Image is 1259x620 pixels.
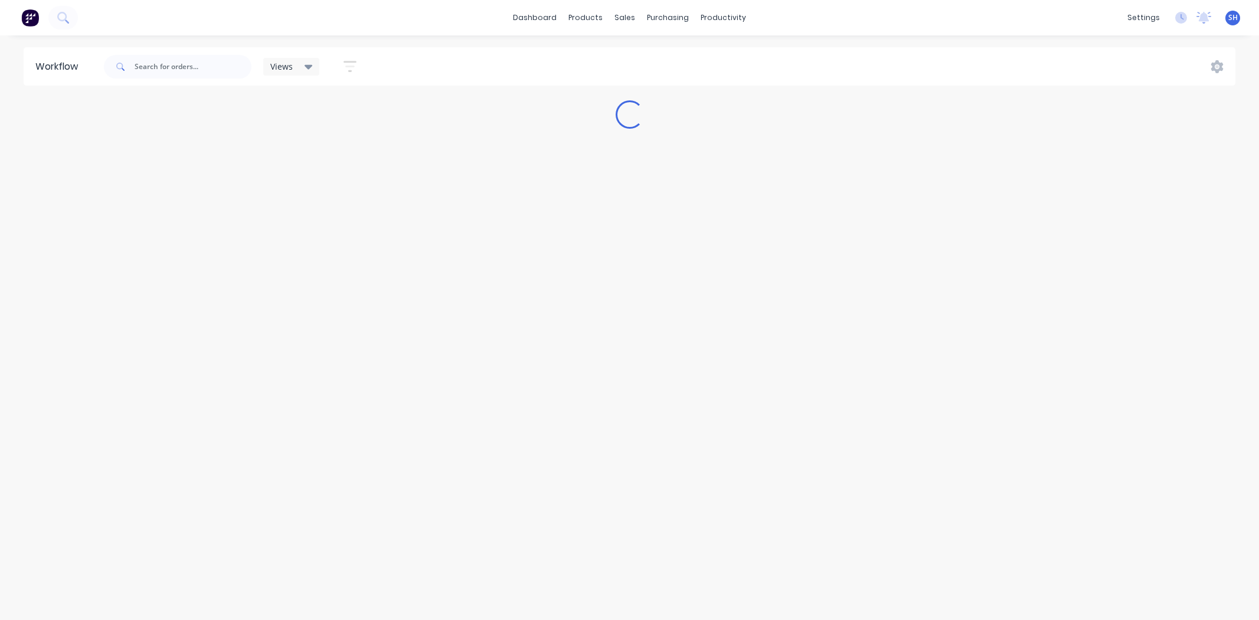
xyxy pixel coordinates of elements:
[1228,12,1238,23] span: SH
[695,9,752,27] div: productivity
[270,60,293,73] span: Views
[135,55,251,79] input: Search for orders...
[21,9,39,27] img: Factory
[507,9,563,27] a: dashboard
[1121,9,1166,27] div: settings
[563,9,609,27] div: products
[641,9,695,27] div: purchasing
[609,9,641,27] div: sales
[35,60,84,74] div: Workflow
